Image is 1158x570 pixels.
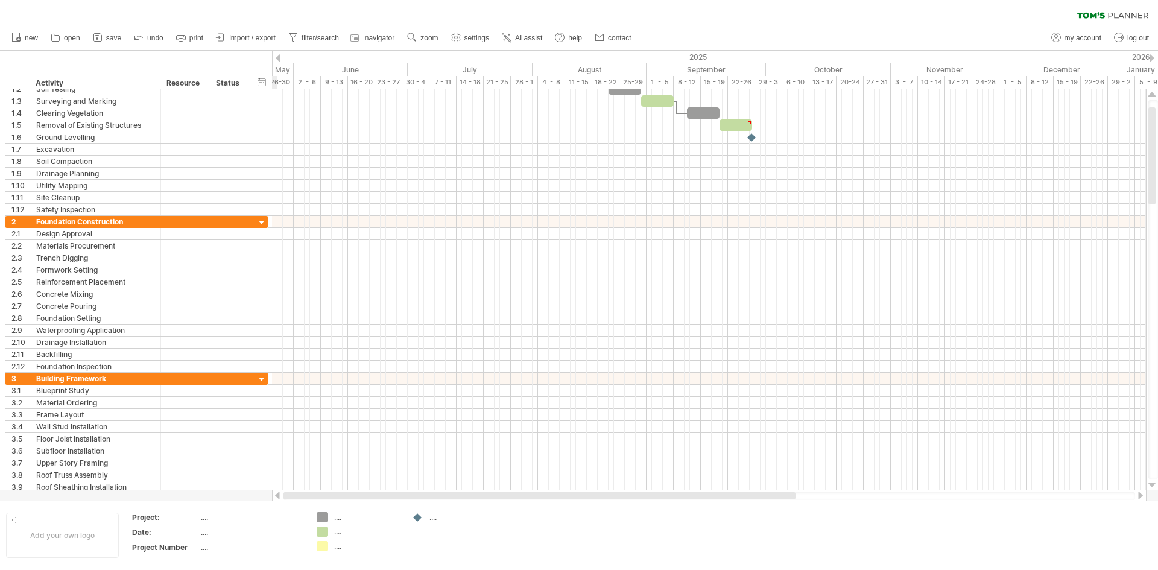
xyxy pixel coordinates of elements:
div: 2.4 [11,264,30,276]
span: help [568,34,582,42]
a: undo [131,30,167,46]
div: Soil Compaction [36,156,154,167]
div: 1.6 [11,131,30,143]
div: 20-24 [837,76,864,89]
a: new [8,30,42,46]
div: 1.8 [11,156,30,167]
div: Backfilling [36,349,154,360]
div: Waterproofing Application [36,325,154,336]
div: September 2025 [647,63,766,76]
div: .... [201,512,302,522]
div: 2.6 [11,288,30,300]
div: 13 - 17 [809,76,837,89]
a: contact [592,30,635,46]
div: Subfloor Installation [36,445,154,457]
div: 2.8 [11,312,30,324]
div: 1.4 [11,107,30,119]
div: Foundation Inspection [36,361,154,372]
div: .... [201,527,302,537]
span: settings [464,34,489,42]
div: Project Number [132,542,198,553]
div: 3.1 [11,385,30,396]
div: Concrete Mixing [36,288,154,300]
a: import / export [213,30,279,46]
div: 25-29 [619,76,647,89]
div: Trench Digging [36,252,154,264]
div: 6 - 10 [782,76,809,89]
div: Excavation [36,144,154,155]
span: import / export [229,34,276,42]
a: settings [448,30,493,46]
div: 7 - 11 [429,76,457,89]
div: Safety Inspection [36,204,154,215]
div: July 2025 [408,63,533,76]
a: help [552,30,586,46]
div: 29 - 2 [1108,76,1135,89]
span: log out [1127,34,1149,42]
div: 1.9 [11,168,30,179]
div: Removal of Existing Structures [36,119,154,131]
div: Activity [36,77,154,89]
div: 1.12 [11,204,30,215]
div: Project: [132,512,198,522]
div: Roof Truss Assembly [36,469,154,481]
div: 2 - 6 [294,76,321,89]
a: my account [1048,30,1105,46]
span: new [25,34,38,42]
div: December 2025 [999,63,1124,76]
div: 15 - 19 [1054,76,1081,89]
div: 1.7 [11,144,30,155]
div: 3.2 [11,397,30,408]
div: 14 - 18 [457,76,484,89]
span: print [189,34,203,42]
div: August 2025 [533,63,647,76]
div: 28 - 1 [511,76,538,89]
div: 3.9 [11,481,30,493]
div: 2.3 [11,252,30,264]
div: Surveying and Marking [36,95,154,107]
div: 21 - 25 [484,76,511,89]
div: Roof Sheathing Installation [36,481,154,493]
div: 2 [11,216,30,227]
div: 8 - 12 [674,76,701,89]
div: 16 - 20 [348,76,375,89]
div: Frame Layout [36,409,154,420]
div: 1.5 [11,119,30,131]
span: my account [1065,34,1101,42]
div: 2.9 [11,325,30,336]
div: 11 - 15 [565,76,592,89]
div: Resource [166,77,203,89]
div: 3.6 [11,445,30,457]
div: Foundation Setting [36,312,154,324]
div: 10 - 14 [918,76,945,89]
div: 24-28 [972,76,999,89]
div: Drainage Installation [36,337,154,348]
div: 2.11 [11,349,30,360]
span: open [64,34,80,42]
div: 2.10 [11,337,30,348]
div: .... [201,542,302,553]
div: Utility Mapping [36,180,154,191]
div: 2.2 [11,240,30,252]
div: 1 - 5 [647,76,674,89]
div: Date: [132,527,198,537]
div: .... [429,512,495,522]
div: Blueprint Study [36,385,154,396]
a: save [90,30,125,46]
div: 23 - 27 [375,76,402,89]
div: 3.3 [11,409,30,420]
div: 2.5 [11,276,30,288]
div: Ground Levelling [36,131,154,143]
div: 2.7 [11,300,30,312]
span: filter/search [302,34,339,42]
div: Material Ordering [36,397,154,408]
a: filter/search [285,30,343,46]
div: .... [334,527,400,537]
div: October 2025 [766,63,891,76]
div: Site Cleanup [36,192,154,203]
div: Building Framework [36,373,154,384]
div: 1.10 [11,180,30,191]
a: log out [1111,30,1153,46]
div: Clearing Vegetation [36,107,154,119]
div: 17 - 21 [945,76,972,89]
